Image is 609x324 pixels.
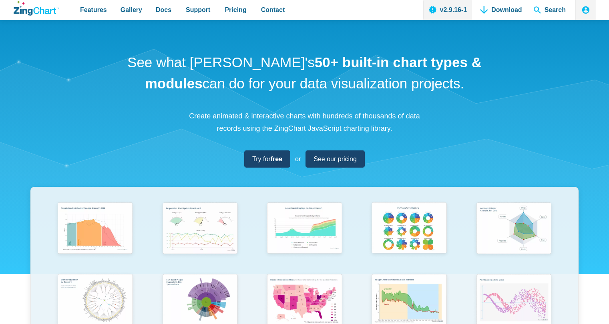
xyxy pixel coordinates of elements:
[472,199,556,259] img: Animated Radar Chart ft. Pet Data
[225,4,246,15] span: Pricing
[252,199,357,271] a: Area Chart (Displays Nodes on Hover)
[43,199,147,271] a: Population Distribution by Age Group in 2052
[306,150,365,168] a: See our pricing
[185,110,425,134] p: Create animated & interactive charts with hundreds of thousands of data records using the ZingCha...
[263,199,346,259] img: Area Chart (Displays Nodes on Hover)
[147,199,252,271] a: Responsive Live Update Dashboard
[80,4,107,15] span: Features
[314,154,357,164] span: See our pricing
[158,199,242,259] img: Responsive Live Update Dashboard
[271,156,282,162] strong: free
[156,4,171,15] span: Docs
[53,199,137,259] img: Population Distribution by Age Group in 2052
[261,4,285,15] span: Contact
[145,54,482,91] strong: 50+ built-in chart types & modules
[14,1,59,16] a: ZingChart Logo. Click to return to the homepage
[244,150,290,168] a: Try forfree
[462,199,566,271] a: Animated Radar Chart ft. Pet Data
[186,4,210,15] span: Support
[357,199,461,271] a: Pie Transform Options
[125,52,485,94] h1: See what [PERSON_NAME]'s can do for your data visualization projects.
[367,199,451,259] img: Pie Transform Options
[295,154,301,164] span: or
[121,4,142,15] span: Gallery
[252,154,282,164] span: Try for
